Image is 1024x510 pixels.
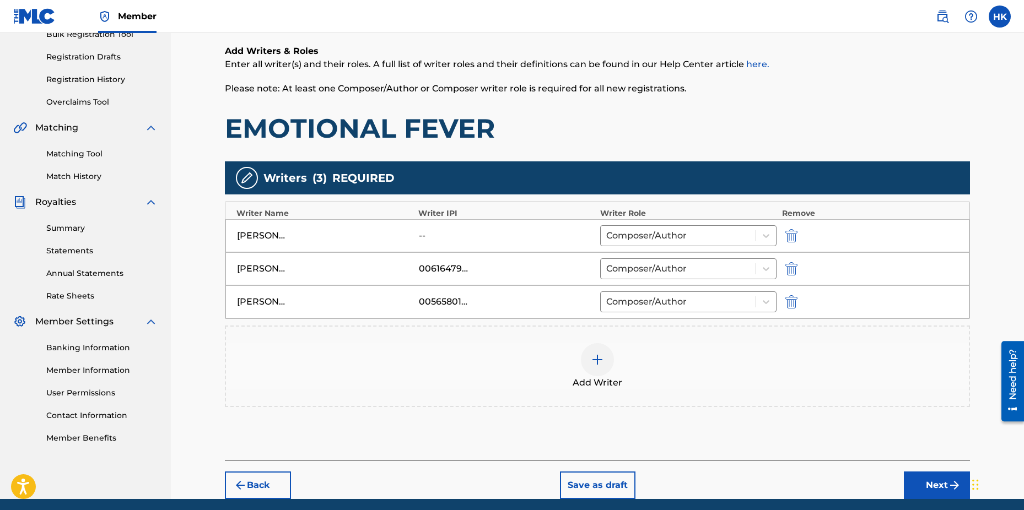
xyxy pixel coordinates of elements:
a: User Permissions [46,387,158,399]
img: expand [144,196,158,209]
div: Chat-widget [969,457,1024,510]
img: search [936,10,949,23]
img: Matching [13,121,27,134]
a: Contact Information [46,410,158,421]
span: Royalties [35,196,76,209]
a: Rate Sheets [46,290,158,302]
a: Statements [46,245,158,257]
h1: EMOTIONAL FEVER [225,112,970,145]
div: Writer Name [236,208,413,219]
h6: Add Writers & Roles [225,45,970,58]
img: 12a2ab48e56ec057fbd8.svg [785,295,797,308]
span: Writers [263,170,307,186]
a: Registration Drafts [46,51,158,63]
img: 7ee5dd4eb1f8a8e3ef2f.svg [234,479,247,492]
div: Writer Role [600,208,777,219]
a: Match History [46,171,158,182]
span: Member [118,10,157,23]
img: Member Settings [13,315,26,328]
span: ( 3 ) [312,170,327,186]
img: expand [144,315,158,328]
div: Remove [782,208,958,219]
iframe: Chat Widget [969,457,1024,510]
a: Summary [46,223,158,234]
span: Add Writer [573,376,622,389]
img: 12a2ab48e56ec057fbd8.svg [785,262,797,275]
button: Next [904,471,970,499]
span: Matching [35,121,78,134]
img: 12a2ab48e56ec057fbd8.svg [785,229,797,242]
img: Royalties [13,196,26,209]
div: Help [960,6,982,28]
a: Matching Tool [46,148,158,160]
button: Back [225,471,291,499]
a: Annual Statements [46,268,158,279]
img: Top Rightsholder [98,10,111,23]
div: Writer IPI [418,208,595,219]
div: Træk [972,468,979,501]
a: Member Benefits [46,432,158,444]
a: Public Search [931,6,953,28]
img: expand [144,121,158,134]
a: Registration History [46,74,158,85]
a: Overclaims Tool [46,96,158,108]
img: help [964,10,978,23]
span: Member Settings [35,315,114,328]
img: writers [240,171,254,185]
button: Save as draft [560,471,635,499]
span: Enter all writer(s) and their roles. A full list of writer roles and their definitions can be fou... [225,59,769,69]
span: Please note: At least one Composer/Author or Composer writer role is required for all new registr... [225,83,687,94]
img: add [591,353,604,366]
iframe: Resource Center [993,337,1024,425]
a: Member Information [46,365,158,376]
div: User Menu [989,6,1011,28]
a: Bulk Registration Tool [46,29,158,40]
a: Banking Information [46,342,158,354]
img: MLC Logo [13,8,56,24]
img: f7272a7cc735f4ea7f67.svg [948,479,961,492]
span: REQUIRED [332,170,395,186]
a: here. [746,59,769,69]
